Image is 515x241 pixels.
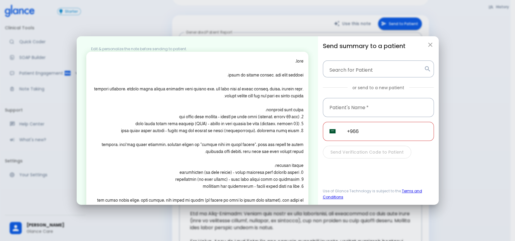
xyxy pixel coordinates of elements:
span: Edit & personalize the note before sending to patient. [86,46,187,51]
a: Terms and Conditions [323,188,422,200]
input: Patient Name or Phone Number [326,63,421,75]
input: Enter Patient's Name [323,98,434,117]
img: unknown [329,129,335,133]
p: or send to a new patient [352,85,404,91]
span: Use of Glance Technology is subject to the [323,188,434,200]
button: Select country [327,126,338,137]
h6: Send summary to a patient [323,41,434,51]
input: Enter Patient's WhatsApp Number [340,122,434,141]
